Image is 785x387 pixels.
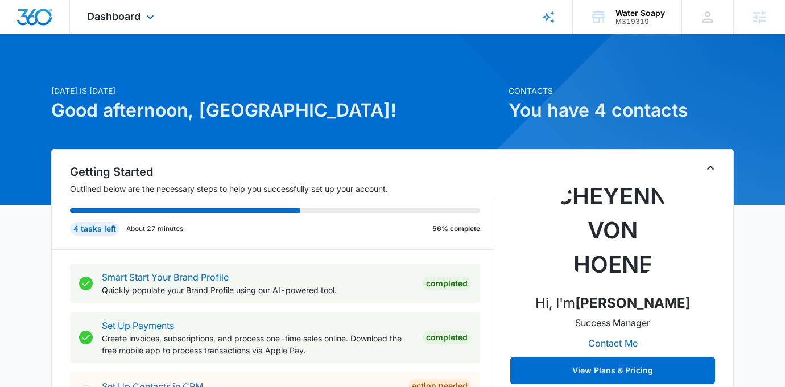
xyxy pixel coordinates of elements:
h1: Good afternoon, [GEOGRAPHIC_DATA]! [51,97,502,124]
button: Contact Me [577,330,649,357]
a: Smart Start Your Brand Profile [102,271,229,283]
p: Quickly populate your Brand Profile using our AI-powered tool. [102,284,414,296]
p: Hi, I'm [535,293,691,314]
button: View Plans & Pricing [510,357,715,384]
div: Completed [423,277,471,290]
p: Outlined below are the necessary steps to help you successfully set up your account. [70,183,494,195]
p: Create invoices, subscriptions, and process one-time sales online. Download the free mobile app t... [102,332,414,356]
div: Keywords by Traffic [126,67,192,75]
img: tab_keywords_by_traffic_grey.svg [113,66,122,75]
h2: Getting Started [70,163,494,180]
div: v 4.0.25 [32,18,56,27]
h1: You have 4 contacts [509,97,734,124]
div: account name [615,9,665,18]
img: website_grey.svg [18,30,27,39]
p: [DATE] is [DATE] [51,85,502,97]
a: Set Up Payments [102,320,174,331]
p: 56% complete [432,224,480,234]
div: account id [615,18,665,26]
img: logo_orange.svg [18,18,27,27]
p: Contacts [509,85,734,97]
div: Domain: [DOMAIN_NAME] [30,30,125,39]
div: Domain Overview [43,67,102,75]
div: Completed [423,331,471,344]
button: Toggle Collapse [704,161,717,175]
p: About 27 minutes [126,224,183,234]
img: Cheyenne von Hoene [556,170,670,284]
img: tab_domain_overview_orange.svg [31,66,40,75]
strong: [PERSON_NAME] [575,295,691,311]
div: 4 tasks left [70,222,119,236]
p: Success Manager [575,316,650,330]
span: Dashboard [87,10,141,22]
